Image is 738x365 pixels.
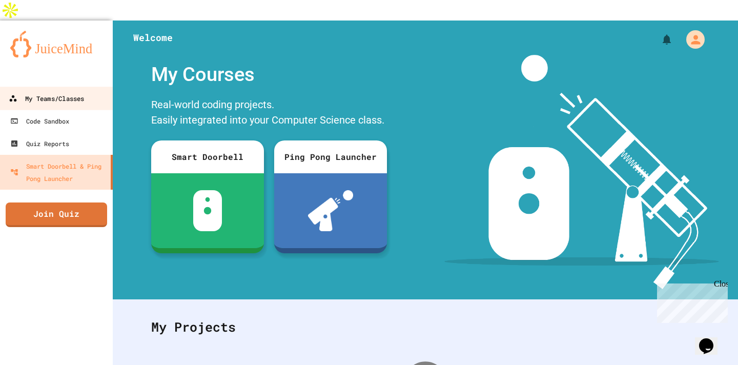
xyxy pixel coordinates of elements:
div: Ping Pong Launcher [274,140,387,173]
div: Smart Doorbell [151,140,264,173]
div: My Courses [146,55,392,94]
div: My Notifications [642,31,675,48]
div: My Account [675,28,707,51]
iframe: chat widget [695,324,728,355]
div: Smart Doorbell & Ping Pong Launcher [10,160,107,185]
img: logo-orange.svg [10,31,102,57]
div: Code Sandbox [10,115,69,127]
div: My Projects [141,307,710,347]
div: Chat with us now!Close [4,4,71,65]
a: Join Quiz [6,202,107,227]
div: Quiz Reports [10,137,69,150]
img: ppl-with-ball.png [308,190,354,231]
img: banner-image-my-projects.png [444,55,719,289]
div: My Teams/Classes [9,92,84,105]
img: sdb-white.svg [193,190,222,231]
div: Real-world coding projects. Easily integrated into your Computer Science class. [146,94,392,133]
iframe: chat widget [653,279,728,323]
